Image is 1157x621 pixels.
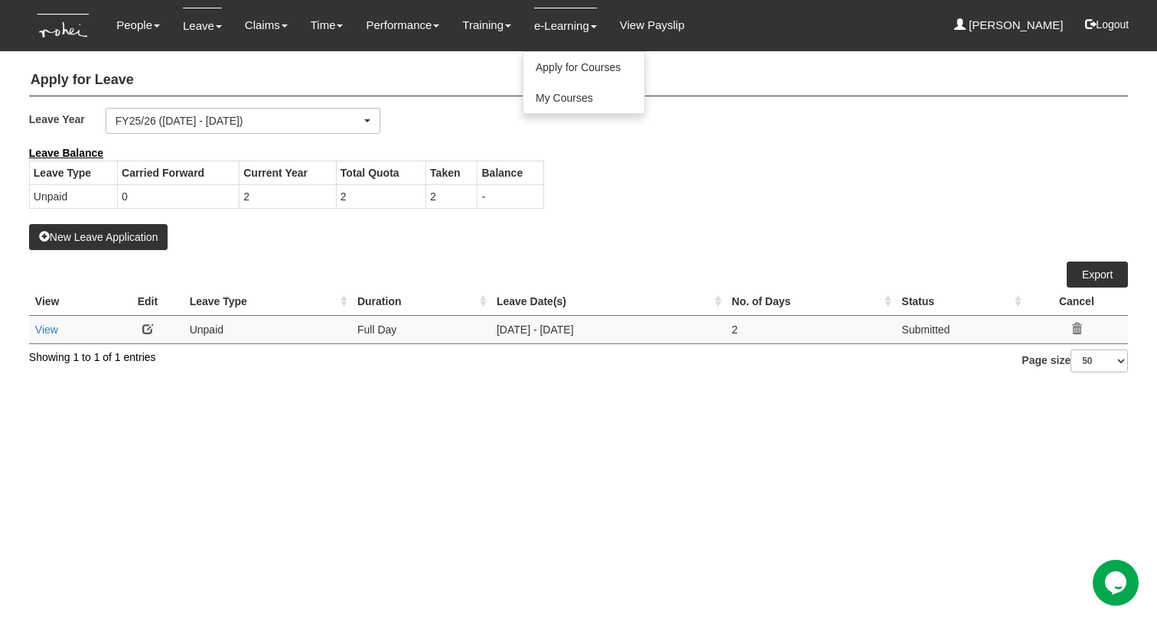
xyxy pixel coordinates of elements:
a: People [116,8,160,43]
th: Edit [112,288,183,316]
td: Unpaid [184,315,351,343]
td: 2 [240,184,337,208]
iframe: chat widget [1093,560,1142,606]
b: Leave Balance [29,147,103,159]
th: Status : activate to sort column ascending [895,288,1025,316]
th: No. of Days : activate to sort column ascending [725,288,895,316]
button: FY25/26 ([DATE] - [DATE]) [106,108,380,134]
th: Leave Date(s) : activate to sort column ascending [491,288,725,316]
a: [PERSON_NAME] [954,8,1064,43]
th: Duration : activate to sort column ascending [351,288,491,316]
a: Training [462,8,511,43]
th: Cancel [1025,288,1129,316]
th: Leave Type [29,161,117,184]
td: 2 [336,184,425,208]
div: FY25/26 ([DATE] - [DATE]) [116,113,361,128]
th: Current Year [240,161,337,184]
a: e-Learning [534,8,597,44]
select: Page size [1071,350,1128,372]
a: View Payslip [620,8,685,43]
th: View [29,288,112,316]
a: Time [311,8,344,43]
a: Export [1067,262,1128,288]
a: Performance [366,8,439,43]
td: Unpaid [29,184,117,208]
a: Leave [183,8,222,44]
a: View [35,324,58,336]
a: My Courses [523,83,644,113]
label: Page size [1022,350,1128,372]
td: 2 [426,184,477,208]
a: Claims [245,8,288,43]
td: - [477,184,544,208]
th: Carried Forward [118,161,240,184]
th: Total Quota [336,161,425,184]
th: Taken [426,161,477,184]
td: 2 [725,315,895,343]
th: Balance [477,161,544,184]
td: Full Day [351,315,491,343]
button: Logout [1074,6,1139,43]
h4: Apply for Leave [29,65,1128,96]
button: New Leave Application [29,224,168,250]
td: [DATE] - [DATE] [491,315,725,343]
td: 0 [118,184,240,208]
td: Submitted [895,315,1025,343]
label: Leave Year [29,108,106,130]
a: Apply for Courses [523,52,644,83]
th: Leave Type : activate to sort column ascending [184,288,351,316]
